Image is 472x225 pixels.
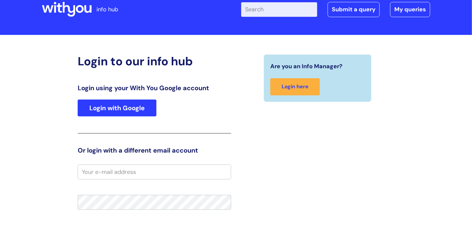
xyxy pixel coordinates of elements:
h3: Login using your With You Google account [78,84,231,92]
a: Submit a query [328,2,380,17]
p: info hub [96,4,118,15]
a: Login with Google [78,100,156,116]
input: Search [241,2,317,16]
span: Are you an Info Manager? [270,61,343,71]
h3: Or login with a different email account [78,146,231,154]
a: Login here [270,78,320,95]
h2: Login to our info hub [78,54,231,68]
input: Your e-mail address [78,165,231,179]
a: My queries [390,2,430,17]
